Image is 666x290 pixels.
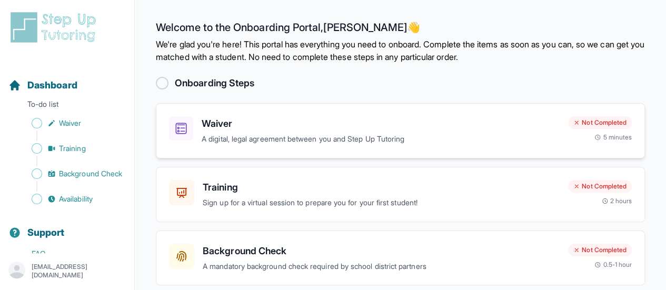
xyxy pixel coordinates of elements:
[602,197,632,205] div: 2 hours
[156,38,645,63] p: We're glad you're here! This portal has everything you need to onboard. Complete the items as soo...
[4,99,130,114] p: To-do list
[59,143,86,154] span: Training
[8,11,102,44] img: logo
[203,180,560,195] h3: Training
[156,103,645,158] a: WaiverA digital, legal agreement between you and Step Up TutoringNot Completed5 minutes
[203,197,560,209] p: Sign up for a virtual session to prepare you for your first student!
[8,246,134,261] a: FAQ
[8,192,134,206] a: Availability
[32,263,126,279] p: [EMAIL_ADDRESS][DOMAIN_NAME]
[27,78,77,93] span: Dashboard
[202,116,560,131] h3: Waiver
[568,180,632,193] div: Not Completed
[594,133,632,142] div: 5 minutes
[59,118,81,128] span: Waiver
[8,78,77,93] a: Dashboard
[8,141,134,156] a: Training
[27,225,65,240] span: Support
[568,244,632,256] div: Not Completed
[156,231,645,286] a: Background CheckA mandatory background check required by school district partnersNot Completed0.5...
[568,116,632,129] div: Not Completed
[156,167,645,222] a: TrainingSign up for a virtual session to prepare you for your first student!Not Completed2 hours
[4,61,130,97] button: Dashboard
[8,116,134,131] a: Waiver
[59,168,122,179] span: Background Check
[175,76,254,91] h2: Onboarding Steps
[594,261,632,269] div: 0.5-1 hour
[156,21,645,38] h2: Welcome to the Onboarding Portal, [PERSON_NAME] 👋
[8,262,126,281] button: [EMAIL_ADDRESS][DOMAIN_NAME]
[203,261,560,273] p: A mandatory background check required by school district partners
[59,194,93,204] span: Availability
[8,166,134,181] a: Background Check
[4,208,130,244] button: Support
[202,133,560,145] p: A digital, legal agreement between you and Step Up Tutoring
[203,244,560,258] h3: Background Check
